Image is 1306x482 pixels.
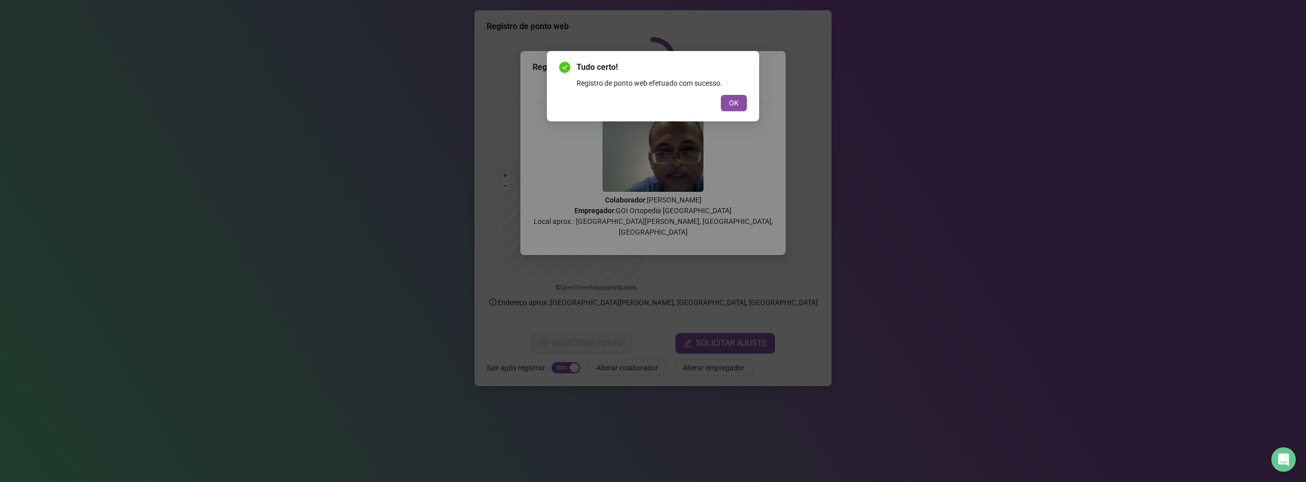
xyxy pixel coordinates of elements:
[1271,447,1296,472] div: Open Intercom Messenger
[559,62,570,73] span: check-circle
[576,78,747,89] div: Registro de ponto web efetuado com sucesso.
[729,97,739,109] span: OK
[721,95,747,111] button: OK
[576,61,747,73] span: Tudo certo!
